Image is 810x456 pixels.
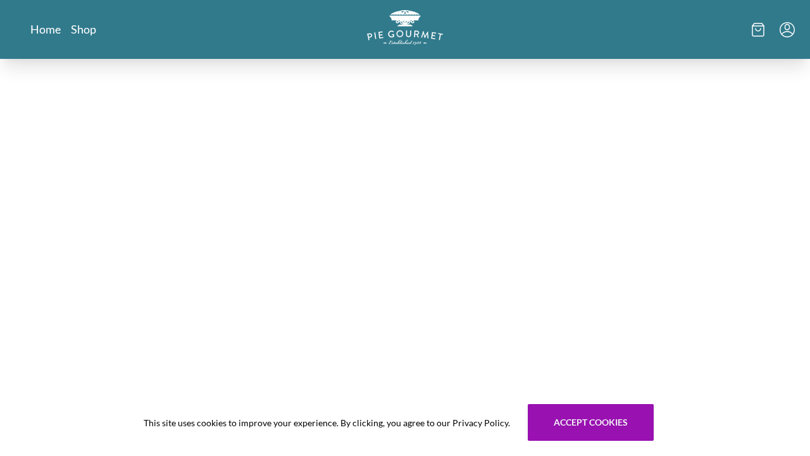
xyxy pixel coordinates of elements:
[367,10,443,45] img: logo
[367,10,443,49] a: Logo
[528,404,654,441] button: Accept cookies
[71,22,96,37] a: Shop
[144,416,510,429] span: This site uses cookies to improve your experience. By clicking, you agree to our Privacy Policy.
[780,22,795,37] button: Menu
[30,22,61,37] a: Home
